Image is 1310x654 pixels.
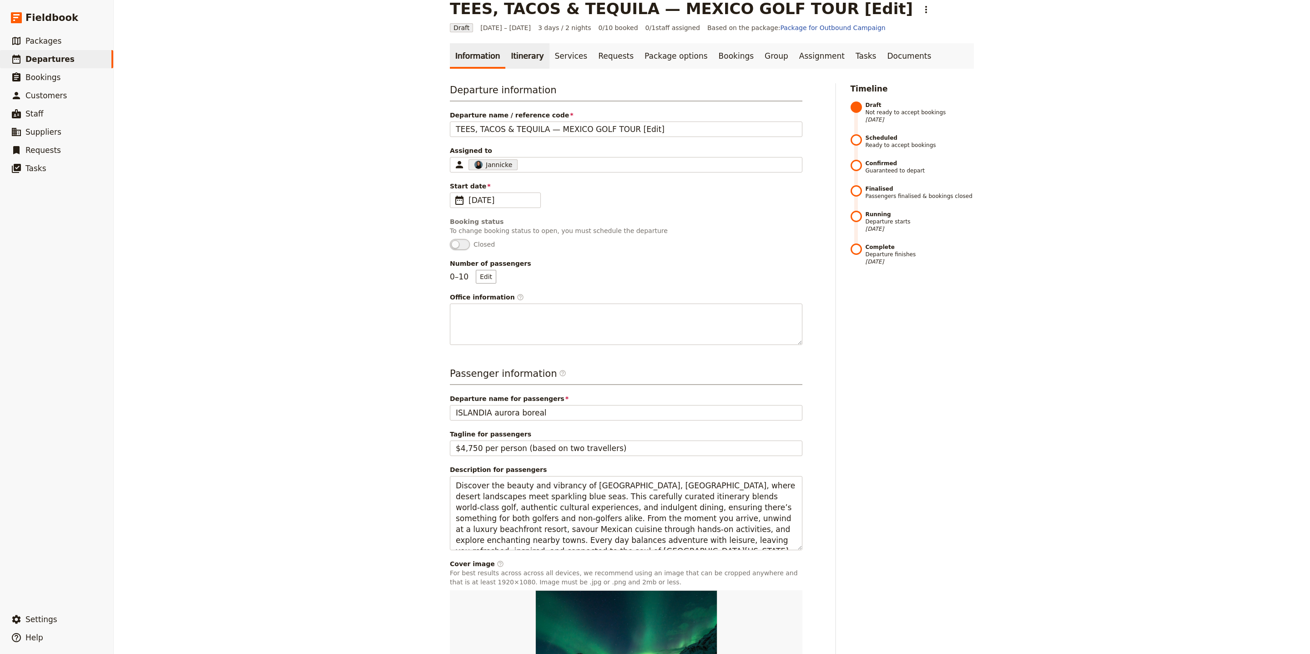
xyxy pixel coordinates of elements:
h3: Passenger information [450,367,802,385]
a: Itinerary [505,43,549,69]
a: Requests [593,43,639,69]
span: Passengers finalised & bookings closed [866,185,974,200]
div: Cover image [450,559,802,568]
strong: Draft [866,101,974,109]
span: [DATE] [866,116,974,123]
span: Start date [450,182,802,191]
span: Departure starts [866,211,974,233]
span: ​ [559,370,566,377]
input: Departure name / reference code [450,122,802,137]
span: Bookings [25,73,60,82]
textarea: Description for passengers [450,476,802,550]
span: Assigned to [450,146,802,155]
a: Bookings [713,43,759,69]
span: Draft [450,23,473,32]
p: For best results across across all devices, we recommend using an image that can be cropped anywh... [450,568,802,587]
a: Information [450,43,505,69]
input: Tagline for passengers [450,441,802,456]
span: [DATE] [469,195,535,206]
p: 0 – 10 [450,270,496,284]
span: Departure finishes [866,243,974,265]
a: Package for Outbound Campaign [781,24,886,31]
strong: Confirmed [866,160,974,167]
h3: Departure information [450,83,802,101]
span: 3 days / 2 nights [538,23,591,32]
button: Actions [918,2,934,17]
span: Departure name / reference code [450,111,802,120]
span: Help [25,633,43,642]
span: Guaranteed to depart [866,160,974,174]
h2: Timeline [851,83,974,94]
input: Departure name for passengers [450,405,802,421]
span: Number of passengers [450,259,802,268]
span: ​ [559,370,566,380]
span: Fieldbook [25,11,78,25]
span: Not ready to accept bookings [866,101,974,123]
span: Based on the package: [707,23,886,32]
strong: Running [866,211,974,218]
span: Departures [25,55,75,64]
span: ​ [517,294,524,301]
strong: Finalised [866,185,974,193]
span: [DATE] – [DATE] [480,23,531,32]
a: Tasks [850,43,882,69]
strong: Complete [866,243,974,251]
a: Documents [882,43,937,69]
span: Office information [450,293,802,302]
span: ​ [497,560,504,568]
span: Tasks [25,164,46,173]
span: Departure name for passengers [450,394,802,403]
img: Profile [474,160,483,169]
span: 0/10 booked [599,23,638,32]
button: Number of passengers0–10 [476,270,496,284]
div: Booking status [450,217,802,226]
span: 0 / 1 staff assigned [645,23,700,32]
span: Jannicke [486,160,512,169]
a: Assignment [794,43,850,69]
span: Settings [25,615,57,624]
span: Ready to accept bookings [866,134,974,149]
span: Packages [25,36,61,46]
span: Requests [25,146,61,155]
span: Tagline for passengers [450,430,802,439]
a: Services [549,43,593,69]
span: Customers [25,91,67,100]
a: Package options [639,43,713,69]
span: ​ [454,195,465,206]
span: Description for passengers [450,465,802,474]
span: Staff [25,109,44,118]
span: Suppliers [25,127,61,137]
p: To change booking status to open, you must schedule the departure [450,226,802,235]
span: [DATE] [866,258,974,265]
span: Closed [474,240,495,249]
strong: Scheduled [866,134,974,142]
a: Group [759,43,794,69]
input: Assigned toProfileJannickeClear input [519,159,521,170]
span: [DATE] [866,225,974,233]
textarea: Office information​ [450,304,802,345]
